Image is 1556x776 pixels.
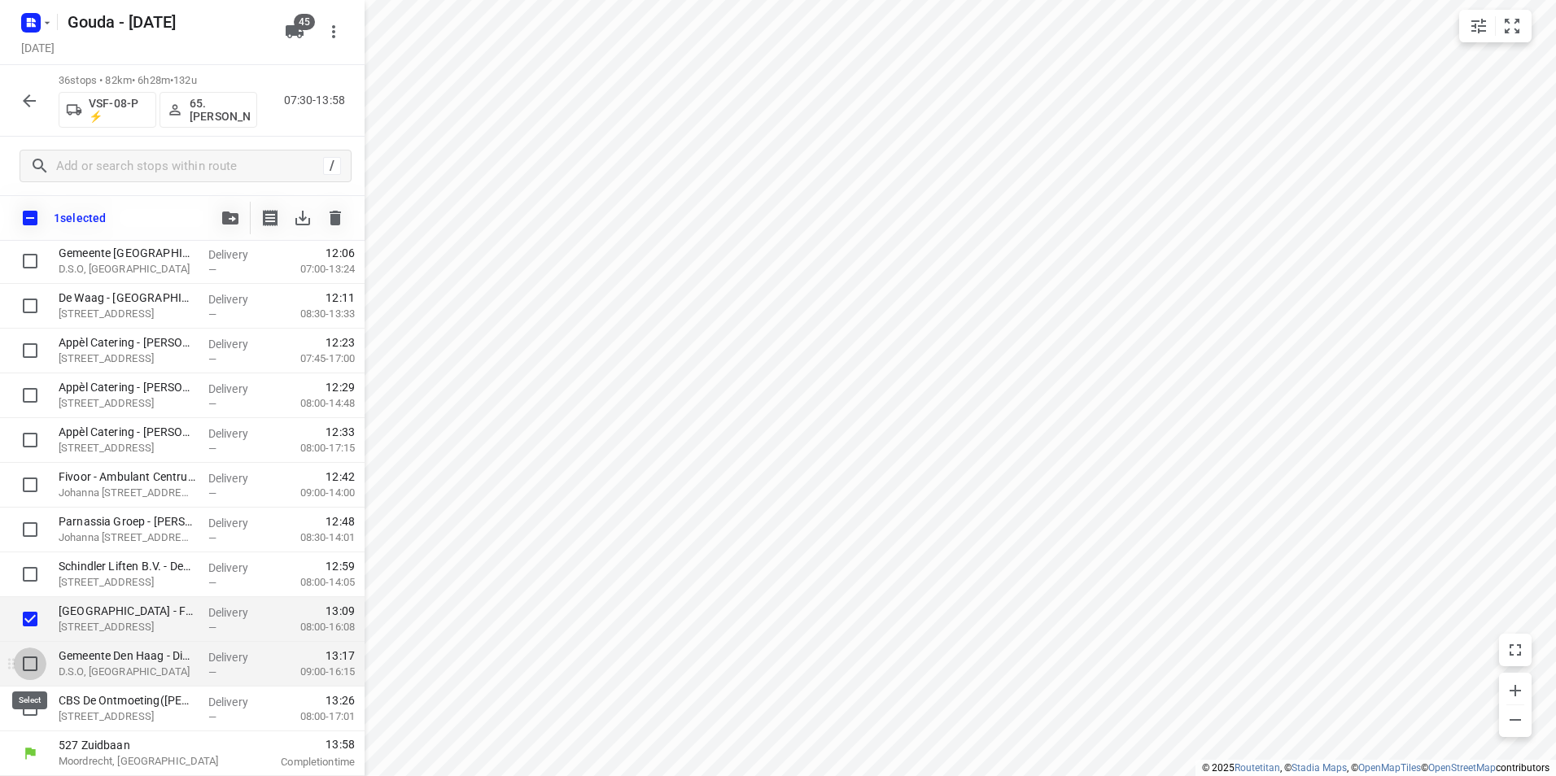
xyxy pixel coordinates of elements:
[326,513,355,530] span: 12:48
[59,245,195,261] p: Gemeente [GEOGRAPHIC_DATA] - DBV IT Basisdiensten - Servicedesk Automatisering([PERSON_NAME])
[274,708,355,725] p: 08:00-17:01
[15,38,61,57] h5: Project date
[208,425,269,442] p: Delivery
[284,92,352,109] p: 07:30-13:58
[208,621,216,634] span: —
[274,664,355,680] p: 09:00-16:15
[1358,762,1421,774] a: OpenMapTiles
[274,351,355,367] p: 07:45-17:00
[274,530,355,546] p: 08:30-14:01
[59,469,195,485] p: Fivoor - Ambulant Centrum Den Haag(Kirsten van Tongeren)
[59,664,195,680] p: D.S.O, [GEOGRAPHIC_DATA]
[14,379,46,412] span: Select
[1292,762,1347,774] a: Stadia Maps
[208,694,269,710] p: Delivery
[59,334,195,351] p: Appèl Catering - [PERSON_NAME] Scholengroep - Glasblazerslaan (locatiecode 60027)([GEOGRAPHIC_DATA])
[59,753,228,769] p: Moordrecht, [GEOGRAPHIC_DATA]
[208,470,269,486] p: Delivery
[59,513,195,530] p: Parnassia Groep - Johanna Westerdijkplein(Yolanda Frie)
[14,513,46,546] span: Select
[208,442,216,455] span: —
[208,246,269,263] p: Delivery
[59,619,195,635] p: [STREET_ADDRESS]
[59,574,195,591] p: [STREET_ADDRESS]
[59,395,195,412] p: [STREET_ADDRESS]
[1496,10,1528,42] button: Fit zoom
[208,353,216,365] span: —
[326,290,355,306] span: 12:11
[173,74,197,86] span: 132u
[208,604,269,621] p: Delivery
[14,603,46,635] span: Select
[247,754,355,770] p: Completion time
[326,245,355,261] span: 12:06
[14,558,46,591] span: Select
[326,692,355,708] span: 13:26
[323,157,341,175] div: /
[59,485,195,501] p: Johanna Westerdijkplein 40, Den Haag
[326,379,355,395] span: 12:29
[247,736,355,752] span: 13:58
[326,558,355,574] span: 12:59
[59,530,195,546] p: Johanna Westerdijkplein 1, Den Haag
[274,574,355,591] p: 08:00-14:05
[59,306,195,322] p: [STREET_ADDRESS]
[59,351,195,367] p: Glasblazerslaan 25, Den Haag
[1462,10,1495,42] button: Map settings
[326,424,355,440] span: 12:33
[326,334,355,351] span: 12:23
[14,424,46,456] span: Select
[14,692,46,725] span: Select
[59,708,195,725] p: [STREET_ADDRESS]
[59,290,195,306] p: De Waag - [GEOGRAPHIC_DATA]([PERSON_NAME])
[170,74,173,86] span: •
[59,92,156,128] button: VSF-08-P ⚡
[61,9,272,35] h5: Gouda - [DATE]
[278,15,311,48] button: 45
[319,202,352,234] span: Delete stop
[274,395,355,412] p: 08:00-14:48
[208,515,269,531] p: Delivery
[208,666,216,678] span: —
[59,73,257,89] p: 36 stops • 82km • 6h28m
[274,306,355,322] p: 08:30-13:33
[1235,762,1280,774] a: Routetitan
[294,14,315,30] span: 45
[14,469,46,501] span: Select
[59,379,195,395] p: Appèl Catering - Johan de Witt Scholengroep - Hooftskade (locatiecode 6681)(Annemieke Tabinga)
[208,381,269,397] p: Delivery
[208,264,216,276] span: —
[317,15,350,48] button: More
[59,440,195,456] p: [STREET_ADDRESS]
[56,154,323,179] input: Add or search stops within route
[208,487,216,499] span: —
[160,92,257,128] button: 65. [PERSON_NAME]
[208,336,269,352] p: Delivery
[208,532,216,544] span: —
[286,202,319,234] span: Download stops
[326,469,355,485] span: 12:42
[326,647,355,664] span: 13:17
[208,291,269,307] p: Delivery
[274,261,355,277] p: 07:00-13:24
[254,202,286,234] button: Print shipping label
[274,440,355,456] p: 08:00-17:15
[59,737,228,753] p: 527 Zuidbaan
[14,245,46,277] span: Select
[208,711,216,723] span: —
[59,558,195,574] p: Schindler Liften B.V. - Den Haag(Daisy Abou-Aly)
[14,334,46,367] span: Select
[1459,10,1532,42] div: small contained button group
[208,398,216,410] span: —
[59,647,195,664] p: Gemeente Den Haag - Dienst Publiekszaken - DPZ(Kelsey Mos)
[190,97,250,123] p: 65. [PERSON_NAME]
[59,603,195,619] p: Universiteit Leiden - Faculteit Governance and Global Affairs(Marie José van Huffelen)
[89,97,149,123] p: VSF-08-P ⚡
[208,649,269,665] p: Delivery
[59,692,195,708] p: CBS De Ontmoeting(Pascal van Santen)
[59,261,195,277] p: D.S.O, [GEOGRAPHIC_DATA]
[1428,762,1496,774] a: OpenStreetMap
[274,485,355,501] p: 09:00-14:00
[274,619,355,635] p: 08:00-16:08
[208,308,216,320] span: —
